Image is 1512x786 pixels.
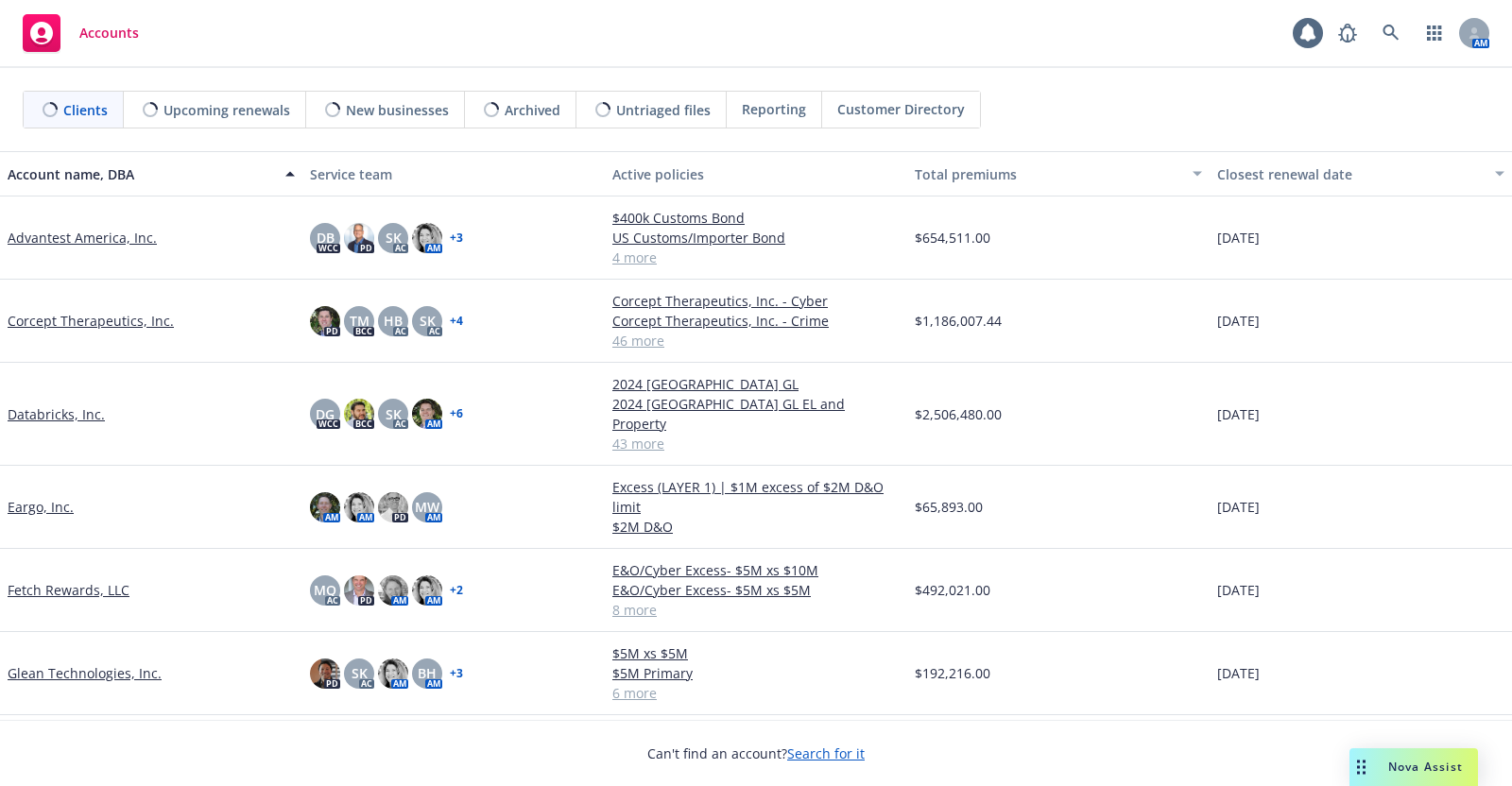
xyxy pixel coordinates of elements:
a: $5M xs $5M [612,643,900,663]
span: MQ [314,580,336,600]
a: Eargo, Inc. [8,497,74,517]
a: 46 more [612,331,900,350]
img: photo [310,306,340,336]
a: E&O/Cyber Excess- $5M xs $5M [612,580,900,600]
span: Archived [505,100,560,120]
span: [DATE] [1217,404,1260,424]
div: Service team [310,164,597,184]
img: photo [378,658,408,689]
a: 2024 [GEOGRAPHIC_DATA] GL EL and Property [612,394,900,434]
img: photo [310,658,340,689]
a: Search [1372,14,1410,52]
span: Untriaged files [616,100,711,120]
span: DB [317,228,335,248]
img: photo [412,399,442,429]
a: $2M D&O [612,517,900,537]
img: photo [344,399,374,429]
span: Can't find an account? [647,743,865,763]
a: Glean Technologies, Inc. [8,663,162,683]
span: $65,893.00 [915,497,983,517]
div: Closest renewal date [1217,164,1484,184]
a: Corcept Therapeutics, Inc. - Cyber [612,291,900,311]
img: photo [310,492,340,522]
a: $5M Primary [612,663,900,683]
div: Active policies [612,164,900,184]
span: [DATE] [1217,663,1260,683]
a: Excess (LAYER 1) | $1M excess of $2M D&O limit [612,477,900,517]
a: Corcept Therapeutics, Inc. [8,311,174,331]
span: SK [420,311,436,331]
img: photo [344,223,374,253]
span: [DATE] [1217,497,1260,517]
span: TM [350,311,369,331]
a: + 2 [450,585,463,596]
span: Nova Assist [1388,759,1463,775]
span: Customer Directory [837,99,965,119]
a: Report a Bug [1329,14,1366,52]
img: photo [344,492,374,522]
a: Switch app [1416,14,1453,52]
span: SK [386,404,402,424]
a: Corcept Therapeutics, Inc. - Crime [612,311,900,331]
a: + 4 [450,316,463,327]
a: 43 more [612,434,900,453]
a: + 3 [450,232,463,244]
span: $2,506,480.00 [915,404,1002,424]
img: photo [344,575,374,606]
span: DG [316,404,335,424]
span: Upcoming renewals [163,100,290,120]
img: photo [412,575,442,606]
a: 2024 [GEOGRAPHIC_DATA] GL [612,374,900,394]
a: US Customs/Importer Bond [612,228,900,248]
img: photo [378,575,408,606]
div: Drag to move [1349,748,1373,786]
span: MW [415,497,439,517]
img: photo [378,492,408,522]
a: + 3 [450,668,463,679]
button: Nova Assist [1349,748,1478,786]
span: New businesses [346,100,449,120]
span: [DATE] [1217,228,1260,248]
span: BH [418,663,437,683]
span: [DATE] [1217,580,1260,600]
div: Account name, DBA [8,164,274,184]
a: 8 more [612,600,900,620]
a: Fetch Rewards, LLC [8,580,129,600]
span: SK [386,228,402,248]
button: Total premiums [907,151,1210,196]
a: Databricks, Inc. [8,404,105,424]
span: $654,511.00 [915,228,990,248]
span: Clients [63,100,108,120]
a: Advantest America, Inc. [8,228,157,248]
div: Total premiums [915,164,1181,184]
img: photo [412,223,442,253]
a: $400k Customs Bond [612,208,900,228]
span: $192,216.00 [915,663,990,683]
a: 6 more [612,683,900,703]
span: HB [384,311,403,331]
span: Accounts [79,26,139,41]
a: Accounts [15,7,146,60]
a: Search for it [787,744,865,762]
button: Service team [302,151,605,196]
a: + 6 [450,408,463,419]
span: $1,186,007.44 [915,311,1002,331]
span: Reporting [742,99,806,119]
span: [DATE] [1217,311,1260,331]
button: Active policies [605,151,907,196]
span: $492,021.00 [915,580,990,600]
a: E&O/Cyber Excess- $5M xs $10M [612,560,900,580]
button: Closest renewal date [1210,151,1512,196]
span: SK [352,663,368,683]
a: 4 more [612,248,900,267]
